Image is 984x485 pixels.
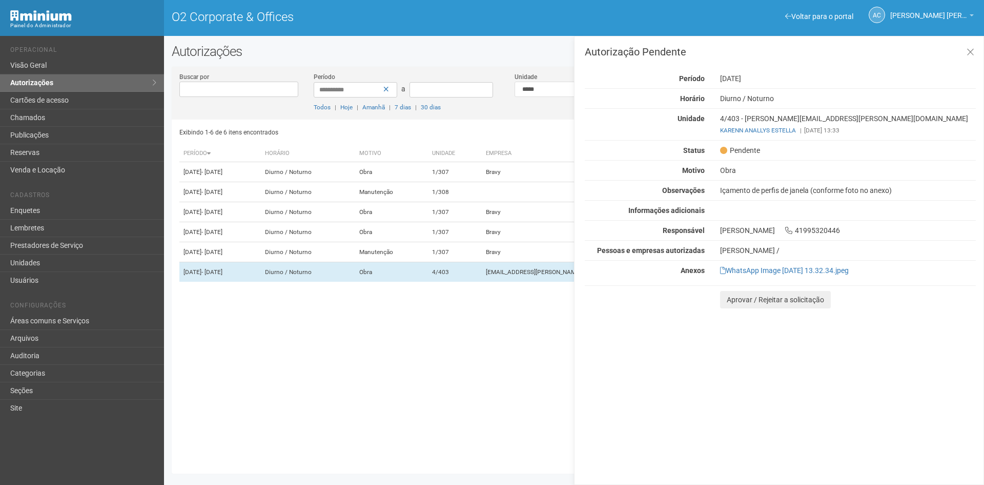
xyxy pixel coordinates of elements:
span: - [DATE] [201,248,222,256]
td: 1/307 [428,162,482,182]
span: | [389,104,391,111]
div: Painel do Administrador [10,21,156,30]
span: - [DATE] [201,208,222,216]
td: [DATE] [179,222,261,242]
td: Bravy [482,242,739,262]
a: Hoje [340,104,353,111]
td: 1/308 [428,182,482,202]
strong: Informações adicionais [628,206,705,215]
div: Exibindo 1-6 de 6 itens encontrados [179,125,571,140]
td: Bravy [482,202,739,222]
span: - [DATE] [201,168,222,176]
strong: Período [679,74,705,83]
strong: Observações [662,186,705,195]
div: 4/403 - [PERSON_NAME][EMAIL_ADDRESS][PERSON_NAME][DOMAIN_NAME] [712,114,983,135]
li: Configurações [10,302,156,313]
strong: Status [683,146,705,154]
a: 30 dias [421,104,441,111]
strong: Motivo [682,166,705,174]
strong: Pessoas e empresas autorizadas [597,246,705,255]
span: - [DATE] [201,188,222,196]
div: Obra [712,166,983,175]
span: | [415,104,417,111]
a: AC [869,7,885,23]
th: Horário [261,145,356,162]
span: | [335,104,336,111]
strong: Horário [680,94,705,103]
td: [DATE] [179,182,261,202]
td: 1/307 [428,202,482,222]
td: Obra [355,262,427,282]
strong: Responsável [663,226,705,235]
td: Bravy [482,222,739,242]
div: [PERSON_NAME] 41995320446 [712,226,983,235]
td: Diurno / Noturno [261,222,356,242]
td: Diurno / Noturno [261,162,356,182]
td: [EMAIL_ADDRESS][PERSON_NAME][DOMAIN_NAME] [482,262,739,282]
div: Diurno / Noturno [712,94,983,103]
th: Período [179,145,261,162]
th: Motivo [355,145,427,162]
div: [PERSON_NAME] / [720,246,976,255]
td: Obra [355,222,427,242]
td: 1/307 [428,222,482,242]
h2: Autorizações [172,44,976,59]
div: [DATE] [712,74,983,83]
span: - [DATE] [201,268,222,276]
button: Aprovar / Rejeitar a solicitação [720,291,831,308]
td: Diurno / Noturno [261,182,356,202]
td: Manutenção [355,242,427,262]
td: Diurno / Noturno [261,202,356,222]
td: Manutenção [355,182,427,202]
span: Ana Carla de Carvalho Silva [890,2,967,20]
h3: Autorização Pendente [585,47,976,57]
a: Amanhã [362,104,385,111]
th: Unidade [428,145,482,162]
div: Içamento de perfis de janela (conforme foto no anexo) [712,186,983,195]
span: a [401,85,405,93]
strong: Unidade [678,114,705,123]
td: [DATE] [179,262,261,282]
a: Voltar para o portal [785,12,853,21]
label: Unidade [515,72,537,82]
td: Diurno / Noturno [261,262,356,282]
a: WhatsApp Image [DATE] 13.32.34.jpeg [720,266,849,275]
li: Cadastros [10,191,156,202]
td: 1/307 [428,242,482,262]
td: 4/403 [428,262,482,282]
img: Minium [10,10,72,21]
a: Todos [314,104,331,111]
td: [DATE] [179,202,261,222]
td: Bravy [482,162,739,182]
div: [DATE] 13:33 [720,126,976,135]
strong: Anexos [681,266,705,275]
label: Período [314,72,335,82]
li: Operacional [10,46,156,57]
label: Buscar por [179,72,209,82]
td: Diurno / Noturno [261,242,356,262]
a: KARENN ANALLYS ESTELLA [720,127,796,134]
span: - [DATE] [201,228,222,236]
a: [PERSON_NAME] [PERSON_NAME] [890,13,974,21]
td: [DATE] [179,242,261,262]
td: Obra [355,162,427,182]
span: | [357,104,358,111]
td: [DATE] [179,162,261,182]
span: | [800,127,802,134]
td: Obra [355,202,427,222]
span: Pendente [720,146,760,155]
a: 7 dias [395,104,411,111]
h1: O2 Corporate & Offices [172,10,566,24]
th: Empresa [482,145,739,162]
